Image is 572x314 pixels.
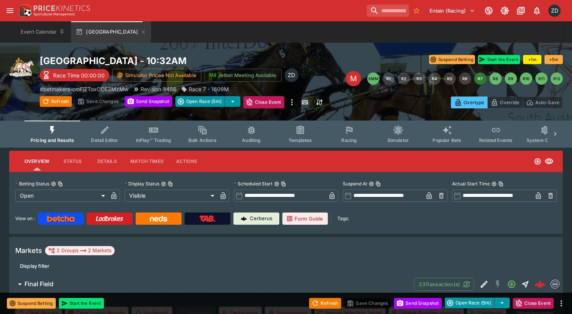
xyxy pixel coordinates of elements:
div: Visible [125,190,217,202]
svg: Visible [544,157,554,166]
p: Betting Status [15,180,49,187]
button: Simulator Prices Not Available [112,69,201,82]
button: SMM [367,72,379,85]
button: more [557,299,566,308]
span: Pricing and Results [31,137,74,143]
label: Tags: [337,213,349,225]
button: Override [487,97,523,108]
button: R1 [382,72,395,85]
button: Copy To Clipboard [498,181,504,187]
span: Simulator [387,137,409,143]
h6: Final Field [24,280,53,288]
span: Bulk Actions [188,137,217,143]
button: Event Calendar [16,21,70,43]
button: SGM Disabled [491,277,505,291]
button: Display StatusCopy To Clipboard [161,181,166,187]
div: Zarne Dravitzki [548,5,561,17]
button: Suspend Betting [429,55,475,64]
input: search [367,5,409,17]
button: +5m [544,55,563,64]
div: Event type filters [24,121,548,148]
button: Copy To Clipboard [281,181,286,187]
button: Copy To Clipboard [376,181,381,187]
button: Status [55,152,90,171]
button: R11 [535,72,548,85]
a: Cerberus [233,213,279,225]
button: Zarne Dravitzki [546,2,563,19]
button: Final Field [9,277,414,292]
button: select merge strategy [494,298,510,308]
button: R7 [474,72,486,85]
button: Select Tenant [425,5,480,17]
img: Sportsbook Management [34,13,75,16]
button: R2 [398,72,410,85]
p: Revision 3486 [141,85,177,93]
div: cded8f51-766d-48f4-8a2f-7e05597d67a7 [535,279,545,290]
button: Straight [519,277,532,291]
p: Scheduled Start [234,180,272,187]
img: PriceKinetics [34,5,90,11]
button: +1m [523,55,541,64]
button: Close Event [243,96,284,108]
button: Open [505,277,519,291]
button: R8 [489,72,502,85]
button: Scheduled StartCopy To Clipboard [274,181,279,187]
div: split button [445,298,510,308]
button: Auto-Save [523,97,563,108]
button: Documentation [514,4,528,18]
button: R10 [520,72,532,85]
button: 23Transaction(s) [414,278,474,291]
button: Send Snapshot [394,298,442,309]
button: Connected to PK [482,4,496,18]
button: open drawer [3,4,17,18]
h5: Markets [15,246,42,255]
button: No Bookmarks [410,5,423,17]
label: View on : [15,213,35,225]
div: Race 7 - 1609M [181,85,229,93]
img: PriceKinetics Logo [17,3,32,18]
button: R5 [444,72,456,85]
button: Actual Start TimeCopy To Clipboard [491,181,497,187]
button: R9 [505,72,517,85]
span: Racing [341,137,357,143]
p: Race Time 00:00:00 [53,71,105,79]
span: Templates [288,137,312,143]
span: Popular Bets [433,137,461,143]
button: Details [90,152,124,171]
div: split button [175,96,240,107]
div: Start From [451,97,563,108]
img: Neds [150,216,167,222]
button: [GEOGRAPHIC_DATA] [71,21,151,43]
img: Betcha [47,216,75,222]
button: Jetbet Meeting Available [204,69,282,82]
button: Copy To Clipboard [168,181,173,187]
span: Detail Editor [91,137,118,143]
p: Copy To Clipboard [40,85,128,93]
p: Actual Start Time [452,180,490,187]
div: Open [15,190,108,202]
nav: pagination navigation [367,72,563,85]
p: Overtype [463,98,484,106]
p: Override [500,98,519,106]
button: Close Event [513,298,554,309]
div: 2 Groups 2 Markets [48,246,112,255]
button: Overview [18,152,55,171]
button: R3 [413,72,425,85]
button: Refresh [309,298,341,309]
p: Race 7 - 1609M [189,85,229,93]
a: cded8f51-766d-48f4-8a2f-7e05597d67a7 [532,277,548,292]
button: select merge strategy [225,96,240,107]
p: Suspend At [343,180,367,187]
img: logo-cerberus--red.svg [535,279,545,290]
button: R6 [459,72,471,85]
button: Send Snapshot [125,96,172,107]
button: Display filter [15,260,54,272]
img: Cerberus [241,216,247,222]
a: Form Guide [282,213,328,225]
button: Suspend Betting [7,298,56,309]
span: System Controls [527,137,564,143]
button: more [287,96,297,108]
button: R4 [428,72,441,85]
button: Open Race (5m) [445,298,494,308]
div: Edit Meeting [346,71,361,86]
